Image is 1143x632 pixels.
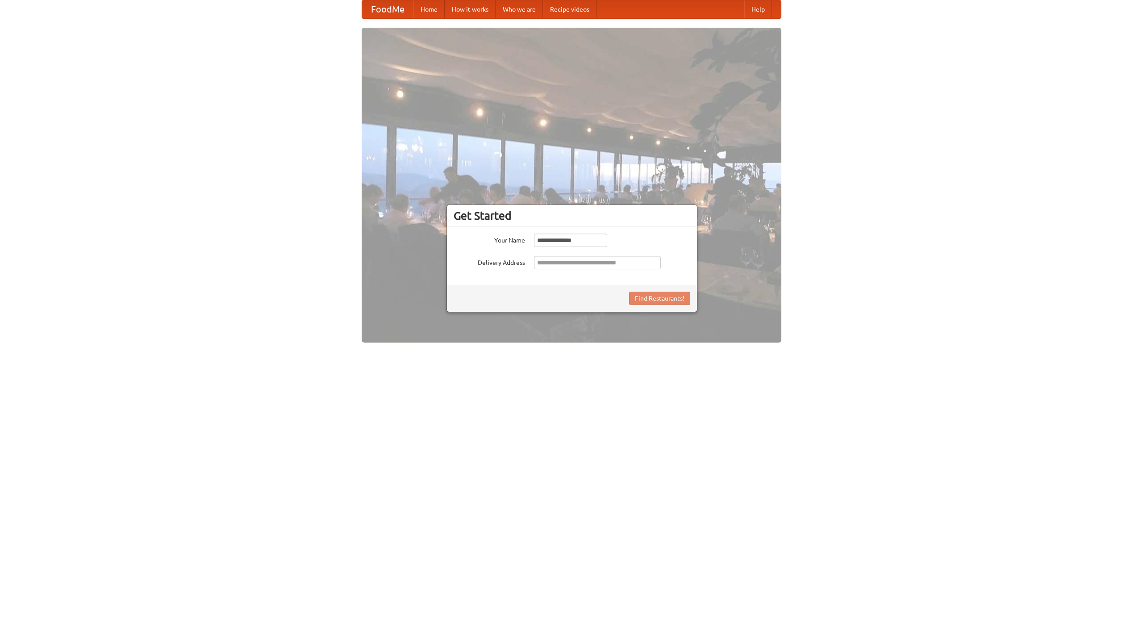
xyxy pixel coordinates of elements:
a: FoodMe [362,0,413,18]
h3: Get Started [454,209,690,222]
button: Find Restaurants! [629,292,690,305]
label: Your Name [454,234,525,245]
a: Recipe videos [543,0,597,18]
a: Home [413,0,445,18]
a: Help [744,0,772,18]
label: Delivery Address [454,256,525,267]
a: Who we are [496,0,543,18]
a: How it works [445,0,496,18]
